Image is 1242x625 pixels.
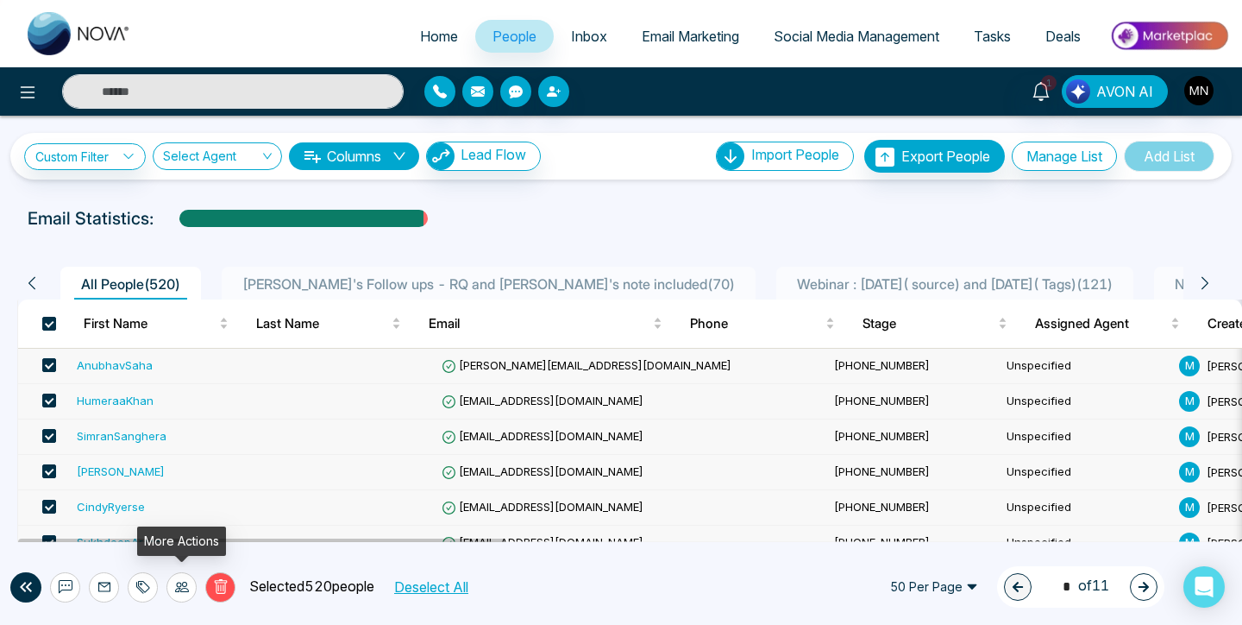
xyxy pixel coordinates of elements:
[442,358,731,372] span: [PERSON_NAME][EMAIL_ADDRESS][DOMAIN_NAME]
[790,275,1120,293] span: Webinar : [DATE]( source) and [DATE]( Tags) ( 121 )
[554,20,624,53] a: Inbox
[28,12,131,55] img: Nova CRM Logo
[1052,575,1109,598] span: of 11
[862,313,994,334] span: Stage
[77,357,153,374] div: AnubhavSaha
[77,533,161,551] div: SukhdeepArora
[74,275,187,293] span: All People ( 520 )
[751,146,839,163] span: Import People
[834,464,930,478] span: [PHONE_NUMBER]
[77,463,165,480] div: [PERSON_NAME]
[1012,142,1117,171] button: Manage List
[84,313,216,334] span: First Name
[419,142,541,171] a: Lead FlowLead Flow
[1062,75,1168,108] button: AVON AI
[1000,526,1172,561] td: Unspecified
[864,140,1005,173] button: Export People
[1179,497,1200,518] span: M
[834,358,930,372] span: [PHONE_NUMBER]
[624,20,756,53] a: Email Marketing
[1183,566,1225,608] div: Open Intercom Messenger
[392,149,406,163] span: down
[974,28,1011,45] span: Tasks
[137,527,226,556] div: More Actions
[642,28,739,45] span: Email Marketing
[834,500,930,514] span: [PHONE_NUMBER]
[426,142,541,171] button: Lead Flow
[1041,75,1057,91] span: 1
[1000,455,1172,490] td: Unspecified
[756,20,957,53] a: Social Media Management
[834,535,930,549] span: [PHONE_NUMBER]
[442,500,643,514] span: [EMAIL_ADDRESS][DOMAIN_NAME]
[1020,75,1062,105] a: 1
[475,20,554,53] a: People
[1035,313,1167,334] span: Assigned Agent
[28,205,154,231] p: Email Statistics:
[1179,533,1200,553] span: M
[70,300,242,348] th: First Name
[1000,384,1172,420] td: Unspecified
[774,28,939,45] span: Social Media Management
[1179,426,1200,447] span: M
[429,313,649,334] span: Email
[403,20,475,53] a: Home
[1000,490,1172,526] td: Unspecified
[77,498,145,515] div: CindyRyerse
[235,576,374,598] p: Selected 520 people
[901,148,990,165] span: Export People
[1021,300,1194,348] th: Assigned Agent
[415,300,676,348] th: Email
[235,275,742,293] span: [PERSON_NAME]'s Follow ups - RQ and [PERSON_NAME]'s note included ( 70 )
[492,28,536,45] span: People
[256,313,388,334] span: Last Name
[834,429,930,443] span: [PHONE_NUMBER]
[1045,28,1081,45] span: Deals
[442,464,643,478] span: [EMAIL_ADDRESS][DOMAIN_NAME]
[387,576,474,598] button: Deselect All
[420,28,458,45] span: Home
[77,427,166,445] div: SimranSanghera
[1066,79,1090,104] img: Lead Flow
[461,146,526,163] span: Lead Flow
[442,394,643,407] span: [EMAIL_ADDRESS][DOMAIN_NAME]
[24,143,146,170] a: Custom Filter
[1028,20,1098,53] a: Deals
[1179,391,1200,412] span: M
[1179,356,1200,376] span: M
[77,392,154,409] div: HumeraaKhan
[834,394,930,407] span: [PHONE_NUMBER]
[957,20,1028,53] a: Tasks
[442,429,643,443] span: [EMAIL_ADDRESS][DOMAIN_NAME]
[1096,81,1153,102] span: AVON AI
[242,300,415,348] th: Last Name
[427,142,455,170] img: Lead Flow
[1000,349,1172,384] td: Unspecified
[690,313,822,334] span: Phone
[442,535,643,549] span: [EMAIL_ADDRESS][DOMAIN_NAME]
[571,28,607,45] span: Inbox
[1184,76,1214,105] img: User Avatar
[849,300,1021,348] th: Stage
[1000,420,1172,455] td: Unspecified
[1107,16,1232,55] img: Market-place.gif
[676,300,849,348] th: Phone
[289,142,419,170] button: Columnsdown
[878,573,990,601] span: 50 Per Page
[1179,462,1200,483] span: M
